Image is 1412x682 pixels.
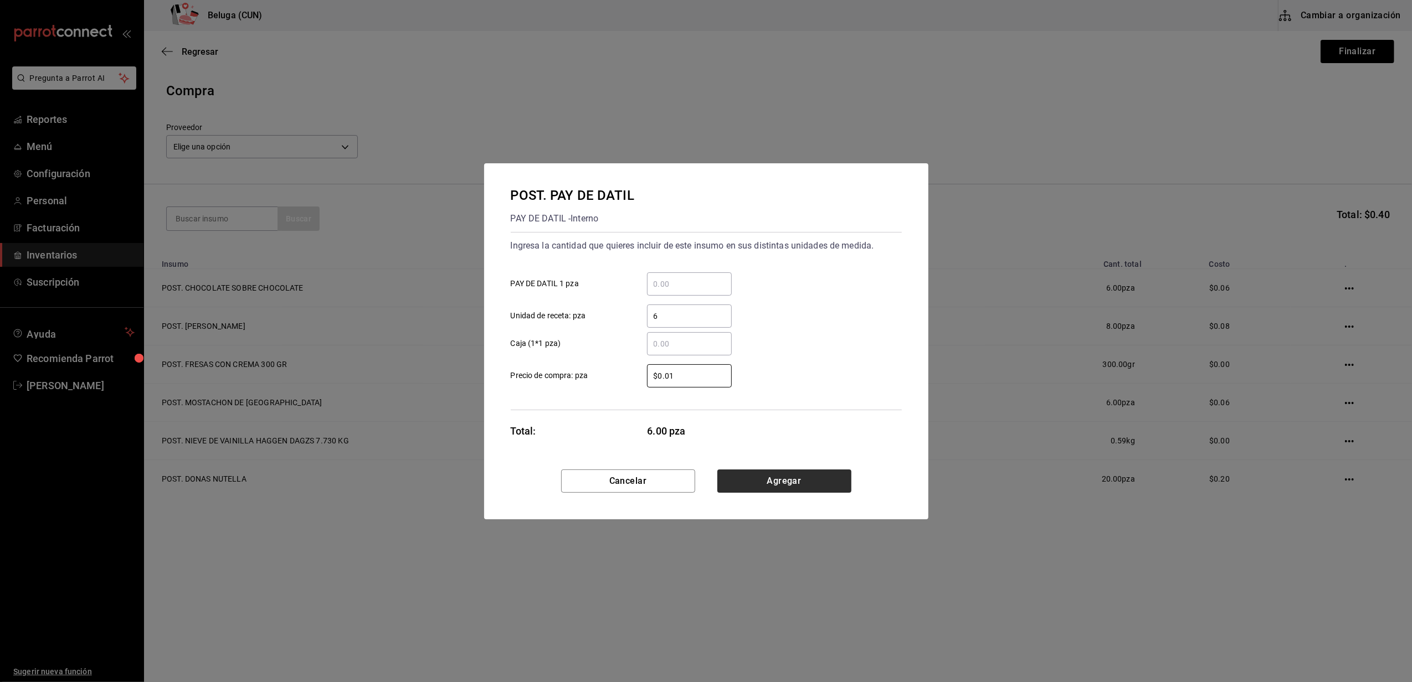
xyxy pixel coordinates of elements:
[511,423,536,438] div: Total:
[647,277,732,291] input: PAY DE DATIL 1 pza
[511,310,586,322] span: Unidad de receta: pza
[647,369,732,383] input: Precio de compra: pza
[511,237,902,255] div: Ingresa la cantidad que quieres incluir de este insumo en sus distintas unidades de medida.
[511,210,634,228] div: PAY DE DATIL - Interno
[648,423,732,438] span: 6.00 pza
[511,338,561,349] span: Caja (1*1 pza)
[647,337,732,350] input: Caja (1*1 pza)
[561,469,695,493] button: Cancelar
[511,370,588,381] span: Precio de compra: pza
[511,185,634,205] div: POST. PAY DE DATIL
[647,309,732,323] input: Unidad de receta: pza
[511,278,579,290] span: PAY DE DATIL 1 pza
[717,469,851,493] button: Agregar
